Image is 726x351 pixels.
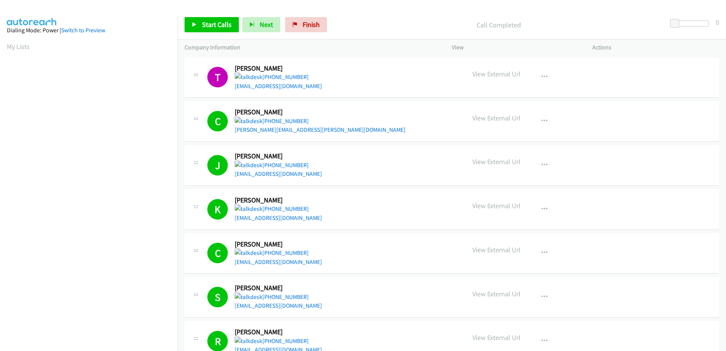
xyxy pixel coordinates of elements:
h2: [PERSON_NAME] [235,240,314,249]
a: [EMAIL_ADDRESS][DOMAIN_NAME] [235,302,322,309]
a: Finish [285,17,327,32]
a: [PHONE_NUMBER] [235,249,309,256]
div: 0 [716,17,719,27]
h2: [PERSON_NAME] [235,64,314,73]
p: Company Information [185,43,438,52]
h2: [PERSON_NAME] [235,152,314,161]
p: View External Url [472,245,521,255]
img: talkdesk [235,117,262,126]
p: View External Url [472,69,521,79]
h1: J [207,155,228,175]
a: Switch to Preview [61,27,105,34]
h2: [PERSON_NAME] [235,196,314,205]
a: Start Calls [185,17,239,32]
p: View External Url [472,289,521,299]
a: [EMAIL_ADDRESS][DOMAIN_NAME] [235,258,322,266]
a: [PHONE_NUMBER] [235,117,309,125]
img: talkdesk [235,248,262,258]
h1: C [207,111,228,131]
div: Delay between calls (in seconds) [674,21,709,27]
a: [PHONE_NUMBER] [235,161,309,169]
a: My Lists [7,42,30,51]
p: View [452,43,579,52]
img: talkdesk [235,204,262,213]
p: Actions [592,43,719,52]
h1: T [207,67,228,87]
button: Next [242,17,280,32]
h2: [PERSON_NAME] [235,284,314,292]
h1: S [207,287,228,307]
a: [EMAIL_ADDRESS][DOMAIN_NAME] [235,170,322,177]
h2: [PERSON_NAME] [235,328,314,337]
img: talkdesk [235,73,262,82]
span: Finish [303,20,320,29]
p: View External Url [472,332,521,343]
a: [PERSON_NAME][EMAIL_ADDRESS][PERSON_NAME][DOMAIN_NAME] [235,126,406,133]
h1: K [207,199,228,220]
p: Call Completed [337,20,660,30]
p: View External Url [472,201,521,211]
div: Dialing Mode: Power | [7,26,171,35]
p: View External Url [472,113,521,123]
img: talkdesk [235,292,262,302]
p: View External Url [472,157,521,167]
a: [PHONE_NUMBER] [235,293,309,300]
a: [PHONE_NUMBER] [235,337,309,345]
iframe: Resource Center [704,145,726,206]
span: Start Calls [202,20,232,29]
span: Next [260,20,273,29]
h1: C [207,243,228,263]
a: [PHONE_NUMBER] [235,73,309,81]
a: [EMAIL_ADDRESS][DOMAIN_NAME] [235,82,322,90]
a: [EMAIL_ADDRESS][DOMAIN_NAME] [235,214,322,221]
a: [PHONE_NUMBER] [235,205,309,212]
img: talkdesk [235,161,262,170]
img: talkdesk [235,337,262,346]
h2: [PERSON_NAME] [235,108,314,117]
